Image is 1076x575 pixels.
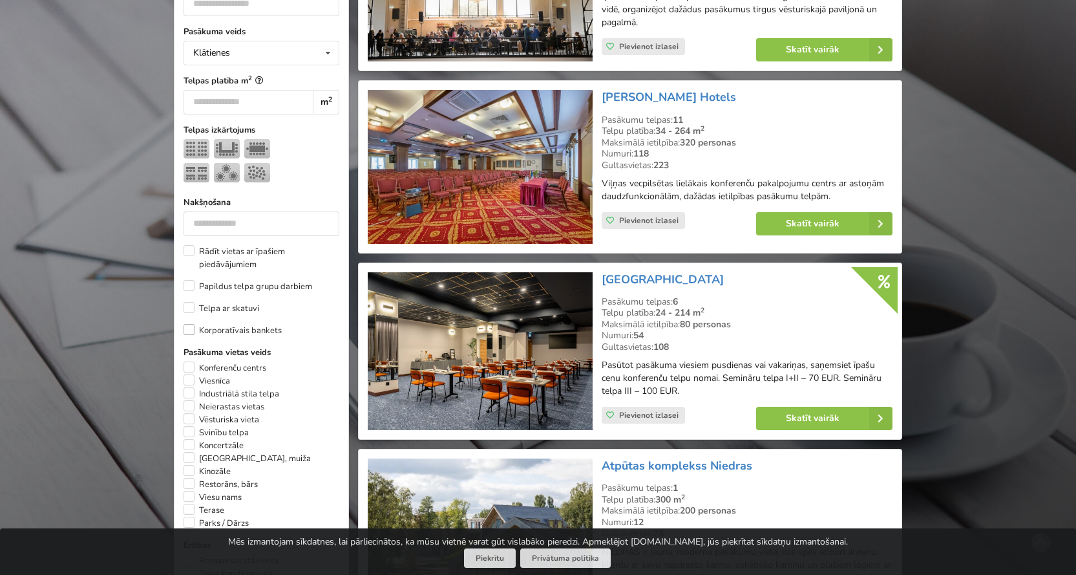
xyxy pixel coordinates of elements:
[184,280,312,293] label: Papildus telpa grupu darbiem
[184,25,339,38] label: Pasākuma veids
[673,114,683,126] strong: 11
[184,302,259,315] label: Telpa ar skatuvi
[756,38,892,61] a: Skatīt vairāk
[184,139,209,158] img: Teātris
[602,505,892,517] div: Maksimālā ietilpība:
[602,89,736,105] a: [PERSON_NAME] Hotels
[248,74,252,82] sup: 2
[602,517,892,528] div: Numuri:
[602,494,892,506] div: Telpu platība:
[184,413,259,426] label: Vēsturiska vieta
[680,136,736,149] strong: 320 personas
[184,465,231,478] label: Kinozāle
[701,305,704,315] sup: 2
[313,90,339,114] div: m
[214,163,240,182] img: Bankets
[602,330,892,342] div: Numuri:
[244,139,270,158] img: Sapulce
[756,407,892,430] a: Skatīt vairāk
[602,307,892,319] div: Telpu platība:
[655,494,685,506] strong: 300 m
[756,212,892,235] a: Skatīt vairāk
[184,324,282,337] label: Korporatīvais bankets
[602,137,892,149] div: Maksimālā ietilpība:
[602,125,892,137] div: Telpu platība:
[673,296,678,308] strong: 6
[368,90,592,243] img: Viesnīca | Viļņa | Artis Centrum Hotels
[184,478,258,491] label: Restorāns, bārs
[184,452,311,465] label: [GEOGRAPHIC_DATA], muiža
[602,458,752,473] a: Atpūtas komplekss Niedras
[655,307,704,319] strong: 24 - 214 m
[633,329,644,342] strong: 54
[193,49,230,58] div: Klātienes
[673,482,678,494] strong: 1
[602,296,892,308] div: Pasākumu telpas:
[184,439,244,452] label: Koncertzāle
[602,148,892,160] div: Numuri:
[602,342,892,353] div: Gultasvietas:
[184,400,264,413] label: Neierastas vietas
[520,548,611,569] a: Privātuma politika
[244,163,270,182] img: Pieņemšana
[602,177,892,203] p: Viļņas vecpilsētas lielākais konferenču pakalpojumu centrs ar astoņām daudzfunkcionālām, dažādas ...
[655,125,704,137] strong: 34 - 264 m
[602,114,892,126] div: Pasākumu telpas:
[184,196,339,209] label: Nakšņošana
[184,346,339,359] label: Pasākuma vietas veids
[184,387,279,400] label: Industriālā stila telpa
[214,139,240,158] img: U-Veids
[602,483,892,494] div: Pasākumu telpas:
[368,272,592,431] img: Viesnīca | Rīga | Aston Hotel Riga
[653,159,669,171] strong: 223
[633,516,644,528] strong: 12
[184,74,339,87] label: Telpas platība m
[184,374,230,387] label: Viesnīca
[184,491,242,504] label: Viesu nams
[653,341,669,353] strong: 108
[464,548,516,569] button: Piekrītu
[184,426,249,439] label: Svinību telpa
[681,492,685,502] sup: 2
[602,319,892,331] div: Maksimālā ietilpība:
[619,215,679,226] span: Pievienot izlasei
[184,504,224,517] label: Terase
[184,163,209,182] img: Klase
[633,147,649,160] strong: 118
[680,318,731,331] strong: 80 personas
[619,41,679,52] span: Pievienot izlasei
[602,272,724,287] a: [GEOGRAPHIC_DATA]
[680,504,736,517] strong: 200 personas
[653,527,664,539] strong: 74
[328,94,332,104] sup: 2
[184,245,339,271] label: Rādīt vietas ar īpašiem piedāvājumiem
[184,124,339,136] label: Telpas izkārtojums
[184,517,249,530] label: Parks / Dārzs
[184,362,266,374] label: Konferenču centrs
[619,410,679,420] span: Pievienot izlasei
[602,359,892,398] p: Pasūtot pasākuma viesiem pusdienas vai vakariņas, saņemsiet īpašu cenu konferenču telpu nomai. Se...
[701,124,704,133] sup: 2
[602,160,892,171] div: Gultasvietas:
